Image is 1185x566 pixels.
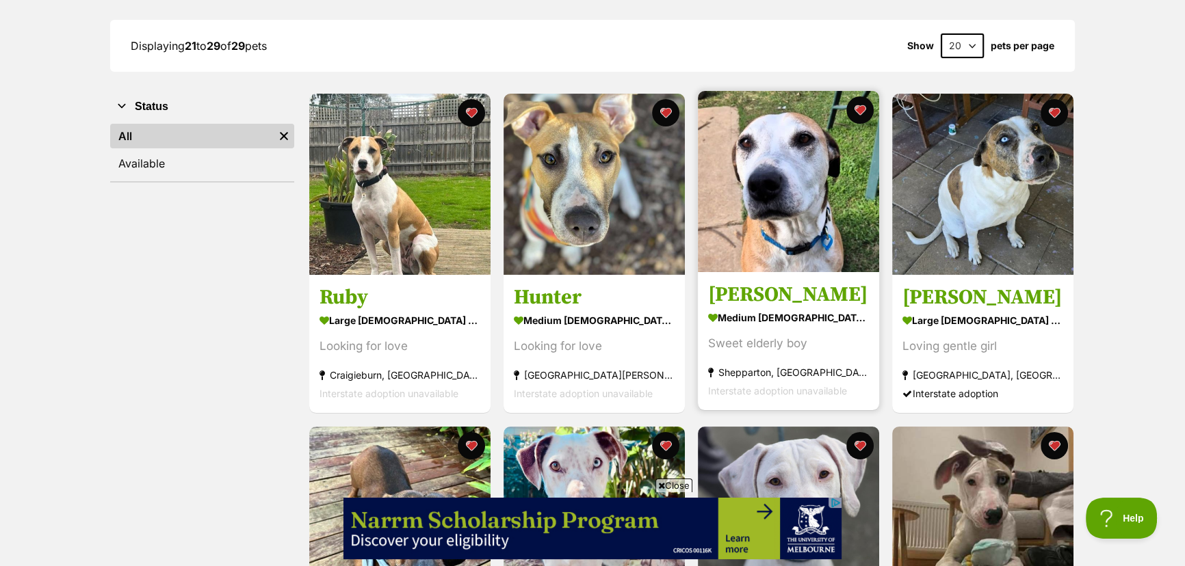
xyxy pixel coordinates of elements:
a: Remove filter [274,124,294,148]
div: Craigieburn, [GEOGRAPHIC_DATA] [320,366,480,385]
a: All [110,124,274,148]
h3: [PERSON_NAME] [902,285,1063,311]
strong: 29 [231,39,245,53]
div: large [DEMOGRAPHIC_DATA] Dog [320,311,480,331]
a: Ruby large [DEMOGRAPHIC_DATA] Dog Looking for love Craigieburn, [GEOGRAPHIC_DATA] Interstate adop... [309,275,491,414]
button: favourite [846,96,874,124]
img: Hunter [504,94,685,275]
img: Molly [892,94,1073,275]
button: favourite [652,99,679,126]
strong: 29 [207,39,220,53]
span: Interstate adoption unavailable [514,388,653,400]
img: Ronnie [698,91,879,272]
strong: 21 [185,39,196,53]
img: Ruby [309,94,491,275]
a: [PERSON_NAME] medium [DEMOGRAPHIC_DATA] Dog Sweet elderly boy Shepparton, [GEOGRAPHIC_DATA] Inter... [698,272,879,411]
button: favourite [1041,432,1068,459]
button: Status [110,98,294,116]
div: Looking for love [514,338,675,356]
label: pets per page [991,40,1054,51]
iframe: Help Scout Beacon - Open [1086,498,1158,539]
h3: Hunter [514,285,675,311]
div: Status [110,121,294,181]
span: Displaying to of pets [131,39,267,53]
a: Available [110,151,294,176]
div: [GEOGRAPHIC_DATA], [GEOGRAPHIC_DATA] [902,366,1063,385]
button: favourite [846,432,874,459]
div: [GEOGRAPHIC_DATA][PERSON_NAME][GEOGRAPHIC_DATA] [514,366,675,385]
div: Interstate adoption [902,385,1063,403]
h3: [PERSON_NAME] [708,282,869,308]
div: medium [DEMOGRAPHIC_DATA] Dog [514,311,675,331]
button: favourite [458,99,485,126]
div: medium [DEMOGRAPHIC_DATA] Dog [708,308,869,328]
span: Interstate adoption unavailable [320,388,458,400]
a: Hunter medium [DEMOGRAPHIC_DATA] Dog Looking for love [GEOGRAPHIC_DATA][PERSON_NAME][GEOGRAPHIC_D... [504,275,685,414]
div: Shepparton, [GEOGRAPHIC_DATA] [708,364,869,382]
div: Looking for love [320,338,480,356]
button: favourite [458,432,485,459]
a: [PERSON_NAME] large [DEMOGRAPHIC_DATA] Dog Loving gentle girl [GEOGRAPHIC_DATA], [GEOGRAPHIC_DATA... [892,275,1073,414]
span: Show [907,40,934,51]
div: large [DEMOGRAPHIC_DATA] Dog [902,311,1063,331]
span: Close [655,479,692,492]
span: Interstate adoption unavailable [708,386,847,397]
button: favourite [1041,99,1068,126]
button: favourite [652,432,679,459]
div: Sweet elderly boy [708,335,869,353]
iframe: Advertisement [343,498,842,559]
div: Loving gentle girl [902,338,1063,356]
h3: Ruby [320,285,480,311]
